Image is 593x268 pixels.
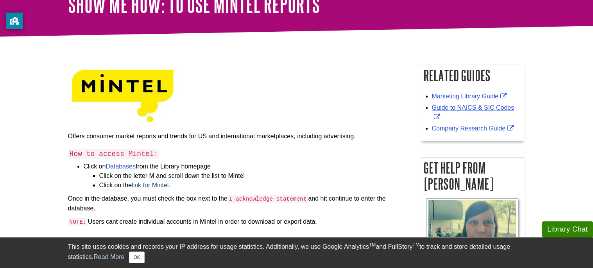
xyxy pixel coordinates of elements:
[106,163,136,170] a: Databases
[369,242,376,248] sup: TM
[99,171,408,181] li: Click on the letter M and scroll down the list to Mintel
[420,65,525,86] h2: Related Guides
[228,195,308,203] code: I acknowledge statement
[68,242,525,263] div: This site uses cookies and records your IP address for usage statistics. Additionally, we use Goo...
[68,132,408,141] p: Offers consumer market reports and trends for US and international marketplaces, including advert...
[99,181,408,190] li: Click on the .
[68,194,408,213] p: Once in the database, you must check the box next to the and hit continue to enter the database.
[413,242,419,248] sup: TM
[420,158,525,194] h2: Get Help From [PERSON_NAME]
[68,65,177,128] img: mintel logo
[432,125,516,132] a: Link opens in new window
[6,13,23,29] button: privacy banner
[68,149,160,159] code: How to access Mintel:
[132,182,168,188] a: link for Mintel
[129,252,144,263] button: Close
[432,93,509,100] a: Link opens in new window
[432,104,514,120] a: Link opens in new window
[84,162,408,190] li: Click on from the Library homepage
[68,218,88,226] code: NOTE:
[542,221,593,237] button: Library Chat
[93,254,124,260] a: Read More
[68,217,408,227] p: Users cant create individual accounts in Mintel in order to download or export data.
[426,198,519,264] img: Profile Photo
